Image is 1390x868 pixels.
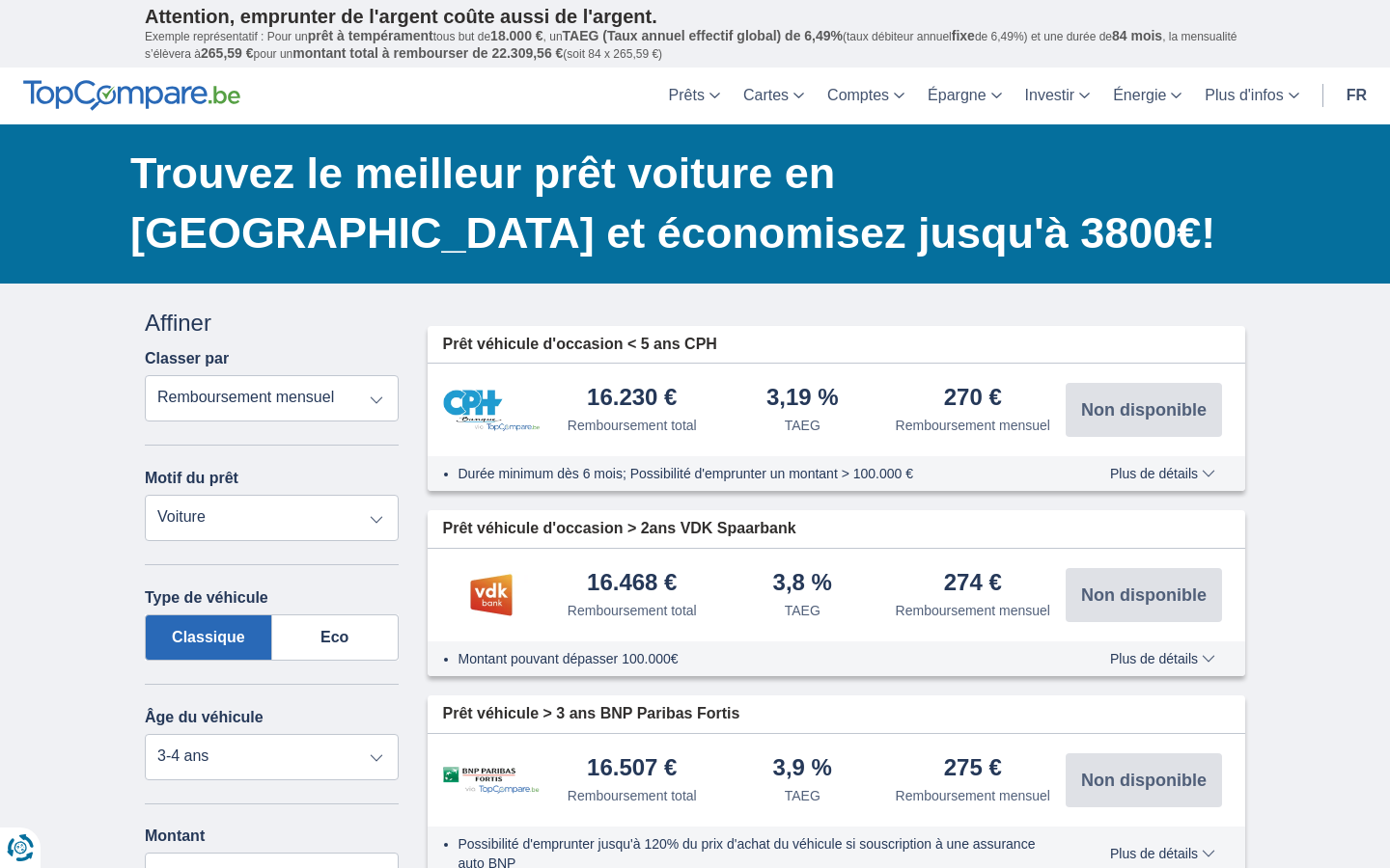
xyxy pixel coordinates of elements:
[443,703,740,725] span: Prêt véhicule > 3 ans BNP Paribas Fortis
[201,45,254,61] span: 265,59 €
[1096,466,1230,481] button: Plus de détails
[1112,28,1162,43] span: 84 mois
[587,571,677,597] div: 16.468 €
[145,470,238,487] label: Motif du prêt
[1096,651,1230,666] button: Plus de détails
[292,45,563,61] span: montant total à rembourser de 22.309,56 €
[587,386,677,412] div: 16.230 €
[1081,401,1207,419] span: Non disponible
[145,350,229,367] label: Classer par
[1081,586,1207,604] span: Non disponible
[1096,846,1230,861] button: Plus de détails
[459,649,1054,668] li: Montant pouvant dépasser 100.000€
[785,601,820,620] div: TAEG
[1066,383,1222,437] button: Non disponible
[944,386,1002,412] div: 270 €
[785,416,820,435] div: TAEG
[1066,568,1222,622] button: Non disponible
[773,756,832,782] div: 3,9 %
[443,518,796,540] span: Prêt véhicule d'occasion > 2ans VDK Spaarbank
[272,614,399,661] label: Eco
[145,589,268,607] label: Type de véhicule
[1101,68,1193,124] a: Énergie
[568,416,697,435] div: Remboursement total
[308,28,433,43] span: prêt à tempérament
[944,756,1002,782] div: 275 €
[145,28,1245,63] p: Exemple représentatif : Pour un tous but de , un (taux débiteur annuel de 6,49%) et une durée de ...
[145,827,399,845] label: Montant
[944,571,1002,597] div: 274 €
[145,614,272,661] label: Classique
[145,709,264,726] label: Âge du véhicule
[896,416,1050,435] div: Remboursement mensuel
[145,307,399,339] div: Affiner
[657,68,732,124] a: Prêts
[1014,68,1102,124] a: Investir
[1066,753,1222,807] button: Non disponible
[1110,847,1215,860] span: Plus de détails
[443,334,717,356] span: Prêt véhicule d'occasion < 5 ans CPH
[1110,467,1215,480] span: Plus de détails
[896,601,1050,620] div: Remboursement mensuel
[443,767,540,795] img: pret personnel BNP Paribas Fortis
[916,68,1014,124] a: Épargne
[773,571,832,597] div: 3,8 %
[490,28,543,43] span: 18.000 €
[1110,652,1215,665] span: Plus de détails
[563,28,843,43] span: TAEG (Taux annuel effectif global) de 6,49%
[1335,68,1378,124] a: fr
[1193,68,1310,124] a: Plus d'infos
[896,786,1050,805] div: Remboursement mensuel
[443,390,540,431] img: pret personnel CPH Banque
[568,786,697,805] div: Remboursement total
[816,68,916,124] a: Comptes
[587,756,677,782] div: 16.507 €
[568,601,697,620] div: Remboursement total
[766,386,839,412] div: 3,19 %
[459,464,1054,483] li: Durée minimum dès 6 mois; Possibilité d'emprunter un montant > 100.000 €
[145,5,1245,28] p: Attention, emprunter de l'argent coûte aussi de l'argent.
[1081,772,1207,789] span: Non disponible
[732,68,816,124] a: Cartes
[785,786,820,805] div: TAEG
[130,144,1245,263] h1: Trouvez le meilleur prêt voiture en [GEOGRAPHIC_DATA] et économisez jusqu'à 3800€!
[952,28,975,43] span: fixe
[443,571,540,619] img: pret personnel VDK bank
[23,80,240,111] img: TopCompare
